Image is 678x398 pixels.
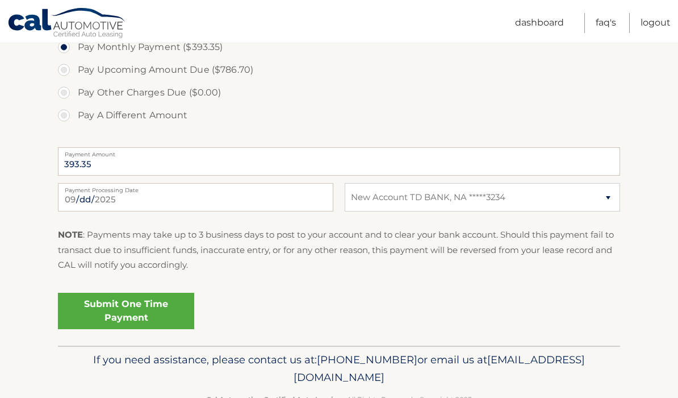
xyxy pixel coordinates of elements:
[641,13,671,33] a: Logout
[58,229,83,240] strong: NOTE
[58,183,333,212] input: Payment Date
[58,147,620,176] input: Payment Amount
[515,13,564,33] a: Dashboard
[58,183,333,192] label: Payment Processing Date
[596,13,616,33] a: FAQ's
[65,351,613,387] p: If you need assistance, please contact us at: or email us at
[58,104,620,127] label: Pay A Different Amount
[58,59,620,81] label: Pay Upcoming Amount Due ($786.70)
[58,36,620,59] label: Pay Monthly Payment ($393.35)
[58,293,194,329] a: Submit One Time Payment
[58,147,620,156] label: Payment Amount
[317,353,417,366] span: [PHONE_NUMBER]
[58,227,620,272] p: : Payments may take up to 3 business days to post to your account and to clear your bank account....
[58,81,620,104] label: Pay Other Charges Due ($0.00)
[7,7,127,40] a: Cal Automotive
